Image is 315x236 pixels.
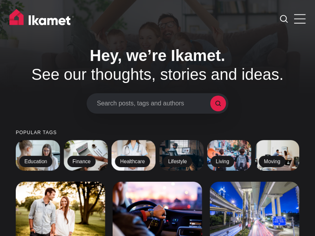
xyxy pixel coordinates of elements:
a: Lifestyle [159,140,204,171]
a: Moving [255,140,299,171]
a: Finance [64,140,108,171]
span: Hey, we’re Ikamet. [90,47,225,64]
h2: Living [211,156,234,168]
h2: Finance [67,156,96,168]
h2: Healthcare [115,156,150,168]
small: Popular tags [16,130,299,135]
a: Living [207,140,251,171]
span: Search posts, tags and authors [97,100,210,107]
h2: Education [19,156,52,168]
a: Education [16,140,60,171]
a: Healthcare [111,140,156,171]
img: Ikamet home [9,9,74,29]
h1: See our thoughts, stories and ideas. [16,46,299,84]
h2: Lifestyle [163,156,192,168]
h2: Moving [259,156,285,168]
